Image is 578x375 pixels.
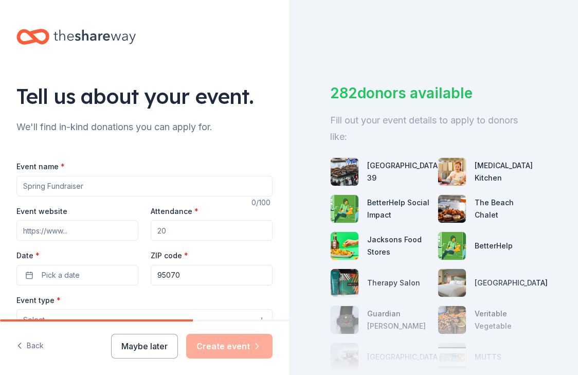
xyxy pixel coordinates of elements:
[151,251,188,261] label: ZIP code
[16,162,65,172] label: Event name
[438,158,466,186] img: photo for Taste Buds Kitchen
[251,197,273,209] div: 0 /100
[367,197,429,221] div: BetterHelp Social Impact
[331,158,358,186] img: photo for San Francisco Pier 39
[475,240,513,252] div: BetterHelp
[16,251,138,261] label: Date
[42,269,80,281] span: Pick a date
[438,232,466,260] img: photo for BetterHelp
[151,206,198,217] label: Attendance
[16,265,138,285] button: Pick a date
[111,334,178,359] button: Maybe later
[16,295,61,306] label: Event type
[16,220,138,241] input: https://www...
[16,176,273,197] input: Spring Fundraiser
[438,195,466,223] img: photo for The Beach Chalet
[331,232,358,260] img: photo for Jacksons Food Stores
[367,159,440,184] div: [GEOGRAPHIC_DATA] 39
[367,234,429,258] div: Jacksons Food Stores
[16,119,273,135] div: We'll find in-kind donations you can apply for.
[475,197,537,221] div: The Beach Chalet
[16,309,273,331] button: Select
[330,112,537,145] div: Fill out your event details to apply to donors like:
[331,195,358,223] img: photo for BetterHelp Social Impact
[16,206,67,217] label: Event website
[151,265,273,285] input: 12345 (U.S. only)
[16,82,273,111] div: Tell us about your event.
[151,220,273,241] input: 20
[16,335,44,357] button: Back
[330,82,537,104] div: 282 donors available
[23,314,45,326] span: Select
[475,159,537,184] div: [MEDICAL_DATA] Kitchen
